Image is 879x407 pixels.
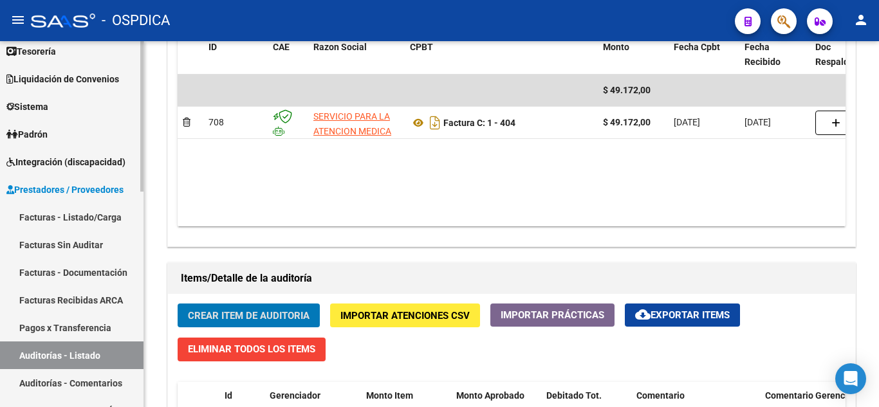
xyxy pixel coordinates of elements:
[745,117,771,127] span: [DATE]
[603,42,629,52] span: Monto
[501,309,604,321] span: Importar Prácticas
[6,183,124,197] span: Prestadores / Proveedores
[313,111,391,180] span: SERVICIO PARA LA ATENCION MEDICA DE LA COMUNIDAD [PERSON_NAME] (SAMCO) O. P.
[636,390,685,401] span: Comentario
[225,390,232,401] span: Id
[674,117,700,127] span: [DATE]
[625,303,740,327] button: Exportar Items
[270,390,320,401] span: Gerenciador
[6,44,56,59] span: Tesorería
[178,338,326,361] button: Eliminar Todos los Items
[313,42,367,52] span: Razon Social
[102,6,170,35] span: - OSPDICA
[340,310,470,321] span: Importar Atenciones CSV
[603,117,651,127] strong: $ 49.172,00
[765,390,866,401] span: Comentario Gerenciador
[308,33,405,76] datatable-header-cell: Razon Social
[181,268,842,289] h1: Items/Detalle de la auditoría
[273,42,290,52] span: CAE
[853,12,869,28] mat-icon: person
[6,100,48,114] span: Sistema
[443,118,515,128] strong: Factura C: 1 - 404
[669,33,739,76] datatable-header-cell: Fecha Cpbt
[366,390,413,401] span: Monto Item
[835,363,866,394] div: Open Intercom Messenger
[6,127,48,141] span: Padrón
[603,85,651,95] span: $ 49.172,00
[203,33,268,76] datatable-header-cell: ID
[405,33,598,76] datatable-header-cell: CPBT
[815,42,873,67] span: Doc Respaldatoria
[330,303,480,327] button: Importar Atenciones CSV
[490,303,615,327] button: Importar Prácticas
[268,33,308,76] datatable-header-cell: CAE
[188,343,315,355] span: Eliminar Todos los Items
[674,42,720,52] span: Fecha Cpbt
[188,310,310,321] span: Crear Item de Auditoria
[739,33,810,76] datatable-header-cell: Fecha Recibido
[208,117,224,127] span: 708
[410,42,433,52] span: CPBT
[178,303,320,327] button: Crear Item de Auditoria
[598,33,669,76] datatable-header-cell: Monto
[427,113,443,133] i: Descargar documento
[10,12,26,28] mat-icon: menu
[6,72,119,86] span: Liquidación de Convenios
[635,307,651,322] mat-icon: cloud_download
[635,309,730,321] span: Exportar Items
[6,155,125,169] span: Integración (discapacidad)
[208,42,217,52] span: ID
[456,390,524,401] span: Monto Aprobado
[745,42,781,67] span: Fecha Recibido
[546,390,602,401] span: Debitado Tot.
